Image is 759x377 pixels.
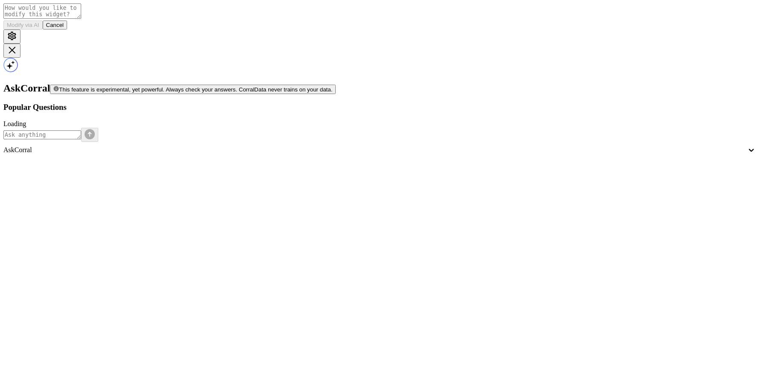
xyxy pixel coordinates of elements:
[50,85,336,94] button: This feature is experimental, yet powerful. Always check your answers. CorralData never trains on...
[3,146,747,154] div: AskCorral
[3,82,50,94] span: AskCorral
[3,120,756,128] div: Loading
[43,21,67,29] button: Cancel
[3,103,756,112] h3: Popular Questions
[3,21,43,29] button: Modify via AI
[59,86,332,93] span: This feature is experimental, yet powerful. Always check your answers. CorralData never trains on...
